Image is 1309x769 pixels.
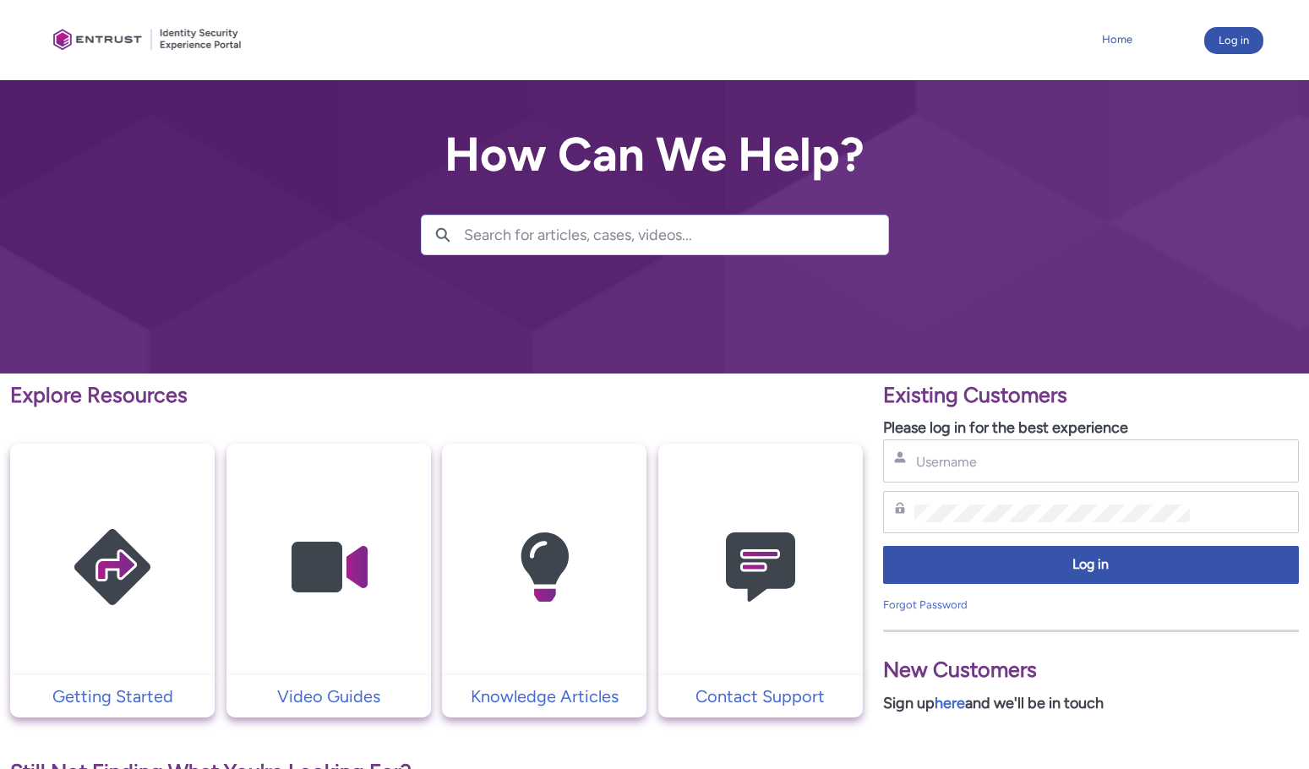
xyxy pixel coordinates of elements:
img: Video Guides [248,477,409,658]
p: Getting Started [19,684,206,709]
p: Knowledge Articles [450,684,638,709]
img: Knowledge Articles [464,477,625,658]
h2: How Can We Help? [421,128,889,181]
p: Contact Support [667,684,854,709]
a: Contact Support [658,684,863,709]
a: Home [1098,27,1137,52]
img: Contact Support [680,477,841,658]
a: here [935,694,965,712]
a: Getting Started [10,684,215,709]
p: Video Guides [235,684,423,709]
p: Existing Customers [883,379,1299,412]
button: Log in [883,546,1299,584]
span: Log in [894,555,1288,575]
p: Explore Resources [10,379,863,412]
p: Sign up and we'll be in touch [883,692,1299,715]
a: Video Guides [226,684,431,709]
img: Getting Started [32,477,193,658]
a: Forgot Password [883,598,968,611]
p: Please log in for the best experience [883,417,1299,439]
input: Username [914,453,1190,471]
p: New Customers [883,654,1299,686]
a: Knowledge Articles [442,684,646,709]
button: Log in [1204,27,1263,54]
button: Search [422,215,464,254]
input: Search for articles, cases, videos... [464,215,888,254]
